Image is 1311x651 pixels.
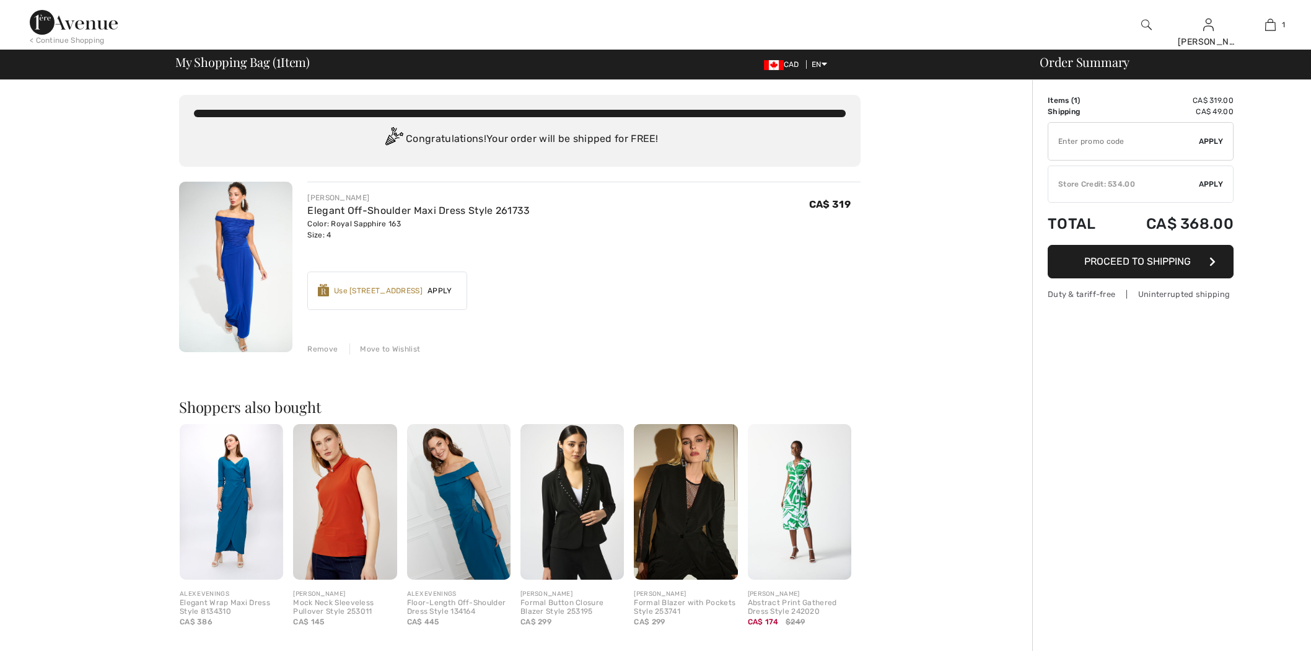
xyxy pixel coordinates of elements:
span: CAD [764,60,804,69]
span: CA$ 145 [293,618,324,626]
div: ALEX EVENINGS [407,590,511,599]
img: 1ère Avenue [30,10,118,35]
a: Sign In [1203,19,1214,30]
div: Elegant Wrap Maxi Dress Style 8134310 [180,599,283,616]
div: [PERSON_NAME] [293,590,397,599]
div: Congratulations! Your order will be shipped for FREE! [194,127,846,152]
div: [PERSON_NAME] [520,590,624,599]
a: 1 [1240,17,1300,32]
span: CA$ 299 [634,618,665,626]
span: Apply [1199,136,1224,147]
div: Remove [307,343,338,355]
img: Abstract Print Gathered Dress Style 242020 [748,424,851,580]
div: Formal Blazer with Pockets Style 253741 [634,599,737,616]
div: < Continue Shopping [30,35,105,46]
div: Move to Wishlist [349,343,420,355]
img: Floor-Length Off-Shoulder Dress Style 134164 [407,424,511,580]
div: [PERSON_NAME] [1178,35,1239,48]
span: CA$ 174 [748,618,779,626]
img: Congratulation2.svg [381,127,406,152]
img: search the website [1141,17,1152,32]
span: My Shopping Bag ( Item) [175,56,310,68]
span: CA$ 299 [520,618,551,626]
img: My Info [1203,17,1214,32]
div: Floor-Length Off-Shoulder Dress Style 134164 [407,599,511,616]
span: Apply [423,285,457,296]
span: 1 [276,53,281,69]
span: $249 [786,616,805,627]
img: Formal Button Closure Blazer Style 253195 [520,424,624,580]
img: Reward-Logo.svg [318,284,329,296]
td: Items ( ) [1048,95,1113,106]
div: [PERSON_NAME] [748,590,851,599]
span: Proceed to Shipping [1084,255,1191,267]
td: CA$ 319.00 [1113,95,1234,106]
h2: Shoppers also bought [179,399,861,414]
div: [PERSON_NAME] [634,590,737,599]
div: ALEX EVENINGS [180,590,283,599]
img: Elegant Off-Shoulder Maxi Dress Style 261733 [179,182,292,352]
div: Formal Button Closure Blazer Style 253195 [520,599,624,616]
img: Formal Blazer with Pockets Style 253741 [634,424,737,580]
div: Color: Royal Sapphire 163 Size: 4 [307,218,530,241]
span: 1 [1074,96,1077,105]
div: Use [STREET_ADDRESS] [334,285,423,296]
td: CA$ 368.00 [1113,203,1234,245]
button: Proceed to Shipping [1048,245,1234,278]
div: Store Credit: 534.00 [1048,179,1199,190]
span: CA$ 445 [407,618,439,626]
span: 1 [1282,19,1285,30]
td: Shipping [1048,106,1113,117]
span: CA$ 319 [809,198,851,210]
input: Promo code [1048,123,1199,160]
div: Duty & tariff-free | Uninterrupted shipping [1048,288,1234,300]
td: Total [1048,203,1113,245]
span: Apply [1199,179,1224,190]
td: CA$ 49.00 [1113,106,1234,117]
img: Mock Neck Sleeveless Pullover Style 253011 [293,424,397,580]
img: Canadian Dollar [764,60,784,70]
span: CA$ 386 [180,618,213,626]
span: EN [812,60,827,69]
img: My Bag [1265,17,1276,32]
a: Elegant Off-Shoulder Maxi Dress Style 261733 [307,205,530,216]
div: Order Summary [1025,56,1304,68]
img: Elegant Wrap Maxi Dress Style 8134310 [180,424,283,580]
div: Mock Neck Sleeveless Pullover Style 253011 [293,599,397,616]
div: [PERSON_NAME] [307,192,530,203]
div: Abstract Print Gathered Dress Style 242020 [748,599,851,616]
